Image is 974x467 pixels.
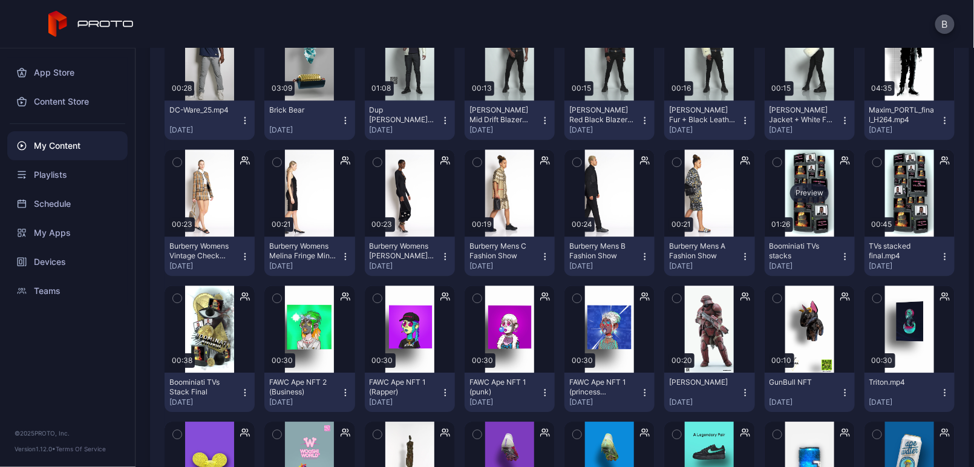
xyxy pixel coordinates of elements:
[370,397,440,407] div: [DATE]
[935,15,955,34] button: B
[365,237,455,276] button: Burberry Womens [PERSON_NAME] Grown - Nylon Jersey[DATE]
[669,105,736,125] div: Rian White Fur + Black Leather Jacket Outfit
[770,261,840,271] div: [DATE]
[469,261,540,271] div: [DATE]
[770,125,840,135] div: [DATE]
[370,105,436,125] div: Dup Gerardo Encina Fashion Week Colmbus ENG + Spanish
[869,105,936,125] div: Maxim_PORTL_final_H264.mp4
[465,100,555,140] button: [PERSON_NAME] Mid Drift Blazer Outfit[DATE]
[7,189,128,218] a: Schedule
[669,397,740,407] div: [DATE]
[165,100,255,140] button: DC-Ware_25.mp4[DATE]
[770,105,836,125] div: Rian Black Jacket + White Fur Trim Outfit
[869,125,940,135] div: [DATE]
[370,261,440,271] div: [DATE]
[269,397,340,407] div: [DATE]
[669,125,740,135] div: [DATE]
[370,241,436,261] div: Burberry Womens Corine Grown - Nylon Jersey
[264,373,355,412] button: FAWC Ape NFT 2 (Business)[DATE]
[15,428,120,438] div: © 2025 PROTO, Inc.
[169,125,240,135] div: [DATE]
[169,377,236,397] div: Boominiati TVs Stack Final
[269,377,336,397] div: FAWC Ape NFT 2 (Business)
[7,160,128,189] a: Playlists
[865,237,955,276] button: TVs stacked final.mp4[DATE]
[7,87,128,116] a: Content Store
[770,377,836,387] div: GunBull NFT
[869,261,940,271] div: [DATE]
[269,261,340,271] div: [DATE]
[564,100,655,140] button: [PERSON_NAME] Red Black Blazer Outfit[DATE]
[765,100,855,140] button: [PERSON_NAME] Jacket + White Fur Trim Outfit[DATE]
[869,397,940,407] div: [DATE]
[569,261,640,271] div: [DATE]
[765,373,855,412] button: GunBull NFT[DATE]
[7,247,128,276] a: Devices
[269,241,336,261] div: Burberry Womens Melina Fringe Mini Dress
[169,397,240,407] div: [DATE]
[56,445,106,452] a: Terms Of Service
[370,125,440,135] div: [DATE]
[469,241,536,261] div: Burberry Mens C Fashion Show
[15,445,56,452] span: Version 1.12.0 •
[370,377,436,397] div: FAWC Ape NFT 1 (Rapper)
[569,377,636,397] div: FAWC Ape NFT 1 (princess Emo)
[469,377,536,397] div: FAWC Ape NFT 1 (punk)
[269,105,336,115] div: Brick Bear
[169,241,236,261] div: Burberry Womens Vintage Check Bouclé Collection
[7,218,128,247] a: My Apps
[664,237,754,276] button: Burberry Mens A Fashion Show[DATE]
[569,105,636,125] div: Rian Brown Red Black Blazer Outfit
[770,397,840,407] div: [DATE]
[264,100,355,140] button: Brick Bear[DATE]
[869,377,936,387] div: Triton.mp4
[869,241,936,261] div: TVs stacked final.mp4
[469,105,536,125] div: Rian Black Mid Drift Blazer Outfit
[365,100,455,140] button: Dup [PERSON_NAME] Fashion Week Colmbus ENG + Spanish[DATE]
[569,241,636,261] div: Burberry Mens B Fashion Show
[469,125,540,135] div: [DATE]
[664,100,754,140] button: [PERSON_NAME] Fur + Black Leather Jacket Outfit[DATE]
[664,373,754,412] button: [PERSON_NAME][DATE]
[169,105,236,115] div: DC-Ware_25.mp4
[469,397,540,407] div: [DATE]
[165,373,255,412] button: Boominiati TVs Stack Final[DATE]
[865,100,955,140] button: Maxim_PORTL_final_H264.mp4[DATE]
[465,373,555,412] button: FAWC Ape NFT 1 (punk)[DATE]
[169,261,240,271] div: [DATE]
[669,261,740,271] div: [DATE]
[770,241,836,261] div: Boominiati TVs stacks
[7,58,128,87] a: App Store
[669,377,736,387] div: HUXLEY
[669,241,736,261] div: Burberry Mens A Fashion Show
[865,373,955,412] button: Triton.mp4[DATE]
[269,125,340,135] div: [DATE]
[790,183,829,203] div: Preview
[564,373,655,412] button: FAWC Ape NFT 1 (princess [PERSON_NAME])[DATE]
[264,237,355,276] button: Burberry Womens Melina Fringe Mini Dress[DATE]
[365,373,455,412] button: FAWC Ape NFT 1 (Rapper)[DATE]
[7,276,128,305] a: Teams
[165,237,255,276] button: Burberry Womens Vintage Check Bouclé Collection[DATE]
[7,131,128,160] a: My Content
[569,125,640,135] div: [DATE]
[569,397,640,407] div: [DATE]
[564,237,655,276] button: Burberry Mens B Fashion Show[DATE]
[465,237,555,276] button: Burberry Mens C Fashion Show[DATE]
[765,237,855,276] button: Boominiati TVs stacks[DATE]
